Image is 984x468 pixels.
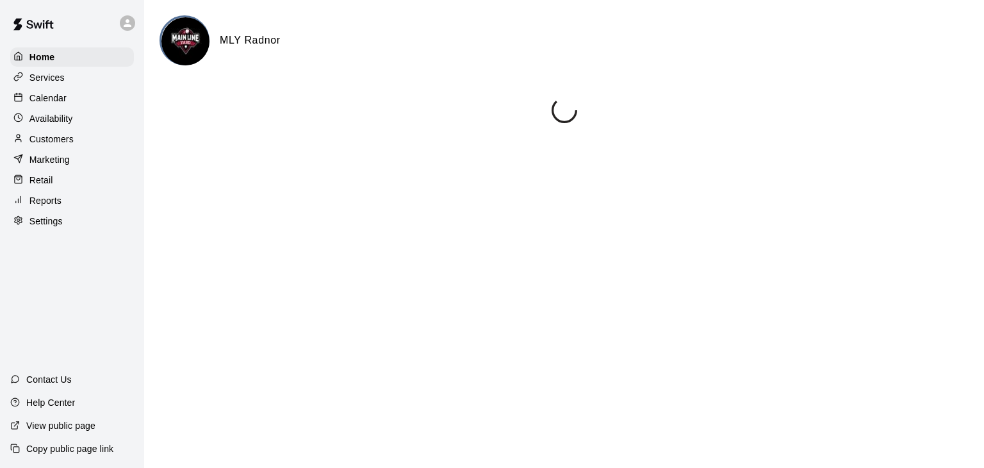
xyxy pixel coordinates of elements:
[10,88,134,108] a: Calendar
[10,130,134,149] a: Customers
[10,212,134,231] a: Settings
[29,92,67,104] p: Calendar
[29,133,74,146] p: Customers
[26,373,72,386] p: Contact Us
[10,109,134,128] a: Availability
[26,396,75,409] p: Help Center
[10,191,134,210] a: Reports
[26,419,95,432] p: View public page
[10,47,134,67] a: Home
[29,71,65,84] p: Services
[29,194,61,207] p: Reports
[29,51,55,63] p: Home
[26,442,113,455] p: Copy public page link
[29,174,53,187] p: Retail
[220,32,281,49] h6: MLY Radnor
[10,68,134,87] a: Services
[10,171,134,190] a: Retail
[29,153,70,166] p: Marketing
[10,150,134,169] a: Marketing
[29,215,63,228] p: Settings
[161,17,209,65] img: MLY Radnor logo
[29,112,73,125] p: Availability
